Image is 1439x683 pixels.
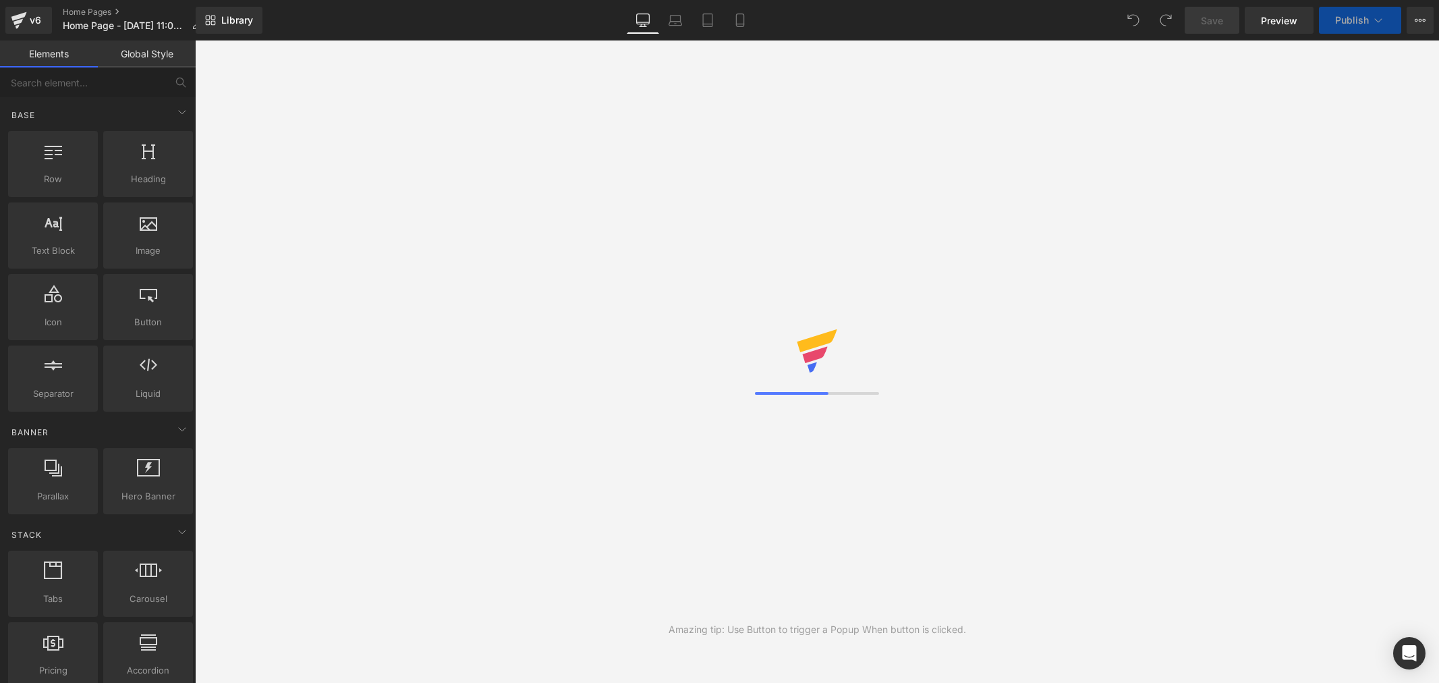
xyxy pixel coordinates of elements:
[107,172,189,186] span: Heading
[63,20,186,31] span: Home Page - [DATE] 11:07:19
[221,14,253,26] span: Library
[1393,637,1426,670] div: Open Intercom Messenger
[12,244,94,258] span: Text Block
[1120,7,1147,34] button: Undo
[10,109,36,121] span: Base
[10,426,50,439] span: Banner
[107,489,189,503] span: Hero Banner
[107,387,189,401] span: Liquid
[1407,7,1434,34] button: More
[724,7,756,34] a: Mobile
[1201,13,1223,28] span: Save
[12,315,94,329] span: Icon
[1245,7,1314,34] a: Preview
[107,244,189,258] span: Image
[669,622,966,637] div: Amazing tip: Use Button to trigger a Popup When button is clicked.
[107,592,189,606] span: Carousel
[27,11,44,29] div: v6
[659,7,692,34] a: Laptop
[1152,7,1179,34] button: Redo
[1335,15,1369,26] span: Publish
[196,7,262,34] a: New Library
[63,7,212,18] a: Home Pages
[107,663,189,678] span: Accordion
[1319,7,1401,34] button: Publish
[5,7,52,34] a: v6
[12,489,94,503] span: Parallax
[12,592,94,606] span: Tabs
[627,7,659,34] a: Desktop
[12,663,94,678] span: Pricing
[107,315,189,329] span: Button
[12,387,94,401] span: Separator
[10,528,43,541] span: Stack
[12,172,94,186] span: Row
[98,40,196,67] a: Global Style
[1261,13,1297,28] span: Preview
[692,7,724,34] a: Tablet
